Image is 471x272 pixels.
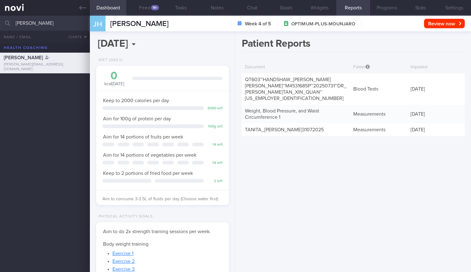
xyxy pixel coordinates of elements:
[96,58,123,63] div: Diet (Daily)
[407,108,465,120] div: [DATE]
[103,153,196,158] span: Aim for 14 portions of vegetables per week
[245,21,271,27] strong: Week 4 of 5
[4,62,86,72] div: [PERSON_NAME][EMAIL_ADDRESS][DOMAIN_NAME]
[102,71,126,81] div: 0
[350,83,407,95] div: Blood Tests
[103,229,211,234] span: Aim to do 2x strength training sessions per week.
[207,143,223,147] div: 14 left
[207,179,223,184] div: 2 left
[86,12,110,36] div: JH
[291,21,355,27] span: OPTIMUM-PLUS-MOUNJARO
[242,61,350,73] div: Document
[407,123,465,136] div: [DATE]
[424,19,465,28] button: Review now
[103,242,148,247] span: Body weight training
[102,71,126,87] div: kcal [DATE]
[207,106,223,111] div: 2000 left
[207,124,223,129] div: 100 g left
[407,61,465,73] div: Imported
[103,134,183,139] span: Aim for 14 portions of fruits per week
[242,38,465,52] h1: Patient Reports
[4,55,43,60] span: [PERSON_NAME]
[102,197,218,201] span: Aim to consume 3-3.5L of fluids per day (Choose water first)
[96,214,153,219] div: Physical Activity Goals
[151,5,159,10] div: 14+
[103,98,169,103] span: Keep to 2000 calories per day
[112,267,135,272] a: Exercise 3
[65,31,90,43] button: Chats
[112,259,135,264] a: Exercise 2
[207,161,223,165] div: 14 left
[407,83,465,95] div: [DATE]
[350,61,407,73] div: Folder
[112,251,133,256] a: Exercise 1
[103,116,171,121] span: Aim for 100g of protein per day
[245,127,324,132] a: TANITA_[PERSON_NAME]31072025
[110,20,168,28] span: [PERSON_NAME]
[245,77,347,101] a: QT603~HANDSHAW_[PERSON_NAME][PERSON_NAME]~M4531685P~20250731~DR_[PERSON_NAME]TAN_XIN_QUAN~[US_EMP...
[103,171,193,176] span: Keep to 2 portions of fried food per week
[245,108,319,120] a: Weight, Blood Pressure, and Waist Circumference 1
[350,123,407,136] div: Measurements
[350,108,407,120] div: Measurements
